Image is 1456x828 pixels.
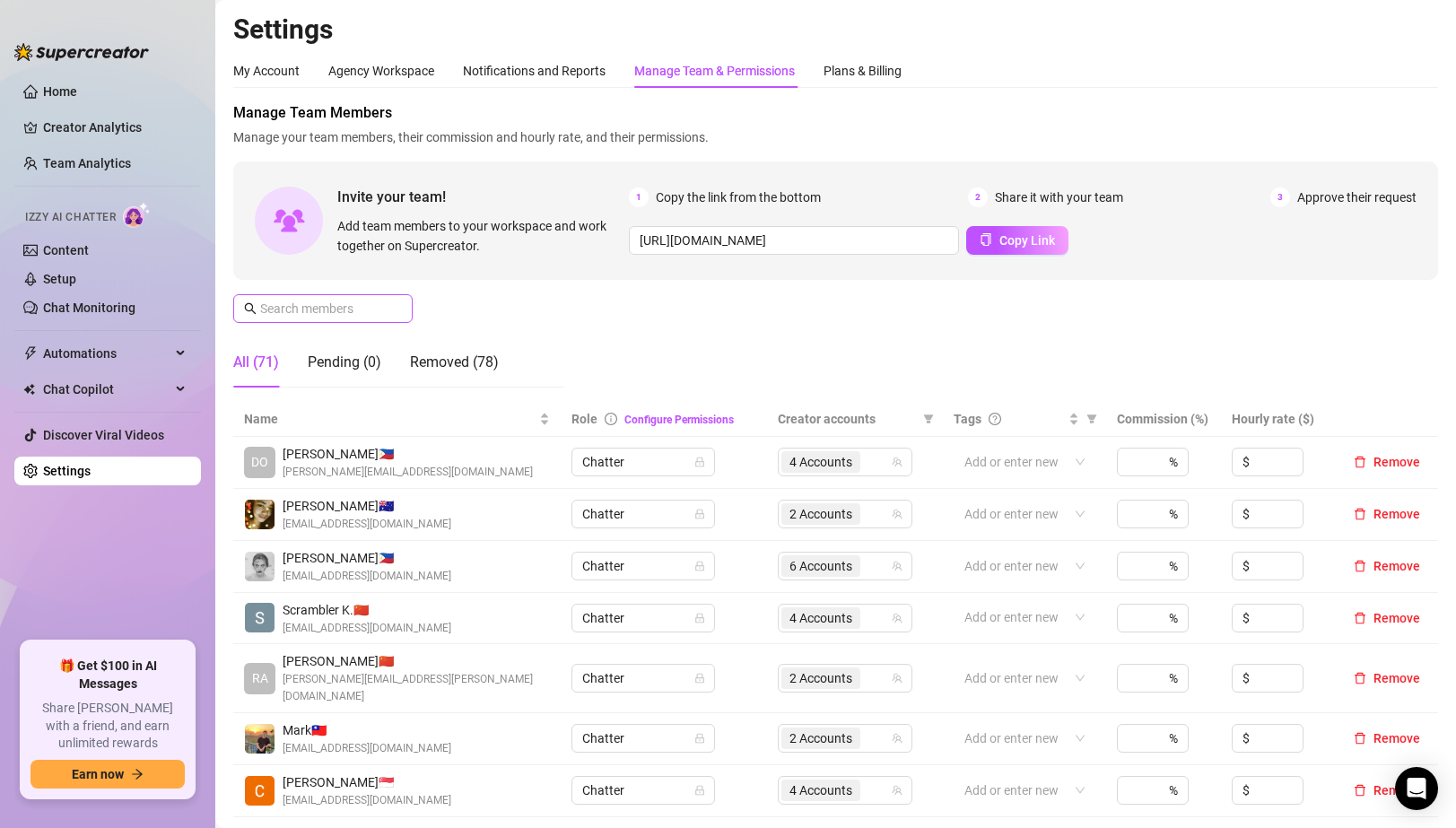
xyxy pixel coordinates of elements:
[980,233,992,246] span: copy
[582,725,704,752] span: Chatter
[233,127,1438,147] span: Manage your team members, their commission and hourly rate, and their permissions.
[131,768,144,780] span: arrow-right
[43,84,77,99] a: Home
[582,449,704,475] span: Chatter
[1297,187,1417,207] span: Approve their request
[283,651,550,671] span: [PERSON_NAME] 🇨🇳
[781,780,860,801] span: 4 Accounts
[43,243,89,257] a: Content
[233,102,1438,124] span: Manage Team Members
[1347,667,1427,689] button: Remove
[629,187,649,207] span: 1
[233,352,279,373] div: All (71)
[1347,728,1427,749] button: Remove
[283,516,451,533] span: [EMAIL_ADDRESS][DOMAIN_NAME]
[283,444,533,464] span: [PERSON_NAME] 🇵🇭
[233,61,300,81] div: My Account
[43,113,187,142] a: Creator Analytics
[571,412,597,426] span: Role
[634,61,795,81] div: Manage Team & Permissions
[308,352,381,373] div: Pending (0)
[1347,780,1427,801] button: Remove
[43,375,170,404] span: Chat Copilot
[328,61,434,81] div: Agency Workspace
[245,603,275,632] img: Scrambler Kawi
[1373,455,1420,469] span: Remove
[968,187,988,207] span: 2
[781,503,860,525] span: 2 Accounts
[245,552,275,581] img: Audrey Elaine
[789,556,852,576] span: 6 Accounts
[283,496,451,516] span: [PERSON_NAME] 🇦🇺
[694,457,705,467] span: lock
[605,413,617,425] span: info-circle
[245,776,275,806] img: Charlotte Acogido
[337,216,622,256] span: Add team members to your workspace and work together on Supercreator.
[1354,784,1366,797] span: delete
[283,600,451,620] span: Scrambler K. 🇨🇳
[283,671,550,705] span: [PERSON_NAME][EMAIL_ADDRESS][PERSON_NAME][DOMAIN_NAME]
[463,61,606,81] div: Notifications and Reports
[244,302,257,315] span: search
[233,13,1438,47] h2: Settings
[781,728,860,749] span: 2 Accounts
[954,409,981,429] span: Tags
[252,668,268,688] span: RA
[72,767,124,781] span: Earn now
[923,414,934,424] span: filter
[582,501,704,527] span: Chatter
[1373,671,1420,685] span: Remove
[1086,414,1097,424] span: filter
[245,724,275,754] img: Mark
[1354,732,1366,745] span: delete
[781,607,860,629] span: 4 Accounts
[1354,672,1366,684] span: delete
[283,568,451,585] span: [EMAIL_ADDRESS][DOMAIN_NAME]
[1373,507,1420,521] span: Remove
[23,383,35,396] img: Chat Copilot
[43,428,164,442] a: Discover Viral Videos
[920,405,937,432] span: filter
[1354,560,1366,572] span: delete
[999,233,1055,248] span: Copy Link
[283,548,451,568] span: [PERSON_NAME] 🇵🇭
[233,402,561,437] th: Name
[245,500,275,529] img: deia jane boiser
[260,299,388,318] input: Search members
[123,202,151,228] img: AI Chatter
[694,785,705,796] span: lock
[824,61,902,81] div: Plans & Billing
[1347,503,1427,525] button: Remove
[892,561,902,571] span: team
[1395,767,1438,810] div: Open Intercom Messenger
[582,665,704,692] span: Chatter
[656,187,821,207] span: Copy the link from the bottom
[1373,731,1420,745] span: Remove
[1083,405,1101,432] span: filter
[1270,187,1290,207] span: 3
[582,553,704,580] span: Chatter
[789,780,852,800] span: 4 Accounts
[1354,508,1366,520] span: delete
[43,339,170,368] span: Automations
[251,452,268,472] span: DO
[892,613,902,623] span: team
[1347,555,1427,577] button: Remove
[1354,612,1366,624] span: delete
[781,451,860,473] span: 4 Accounts
[283,772,451,792] span: [PERSON_NAME] 🇸🇬
[892,785,902,796] span: team
[694,733,705,744] span: lock
[283,792,451,809] span: [EMAIL_ADDRESS][DOMAIN_NAME]
[694,561,705,571] span: lock
[582,605,704,632] span: Chatter
[892,457,902,467] span: team
[892,733,902,744] span: team
[43,464,91,478] a: Settings
[283,464,533,481] span: [PERSON_NAME][EMAIL_ADDRESS][DOMAIN_NAME]
[694,673,705,684] span: lock
[789,728,852,748] span: 2 Accounts
[410,352,499,373] div: Removed (78)
[31,658,185,693] span: 🎁 Get $100 in AI Messages
[1347,451,1427,473] button: Remove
